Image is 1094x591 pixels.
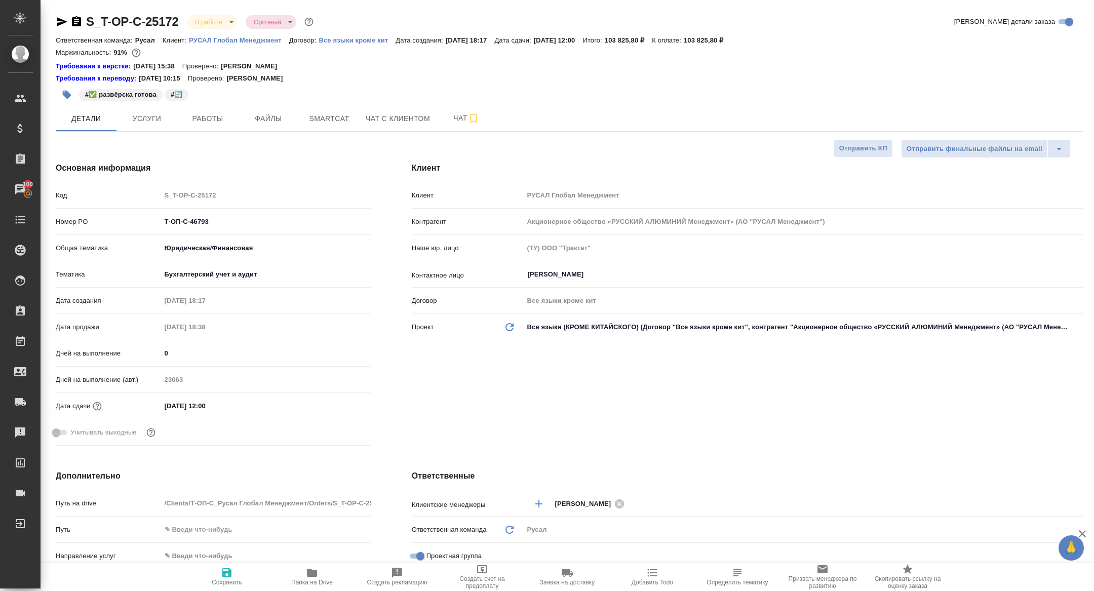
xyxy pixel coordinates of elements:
a: 100 [3,177,38,202]
div: ✎ Введи что-нибудь [161,547,371,565]
button: Создать рекламацию [355,563,440,591]
span: Создать счет на предоплату [446,575,519,589]
span: Чат с клиентом [366,112,430,125]
p: Дата создания [56,296,161,306]
p: Тематика [56,269,161,280]
input: ✎ Введи что-нибудь [161,346,371,361]
span: Файлы [244,112,293,125]
button: Скопировать ссылку для ЯМессенджера [56,16,68,28]
svg: Подписаться [467,112,480,125]
p: К оплате: [652,36,684,44]
p: [DATE] 18:17 [446,36,495,44]
p: Номер PO [56,217,161,227]
p: [PERSON_NAME] [226,73,290,84]
div: split button [901,140,1071,158]
p: Все языки кроме кит [319,36,396,44]
p: Русал [135,36,163,44]
input: Пустое поле [161,188,371,203]
span: [PERSON_NAME] [555,499,617,509]
span: Призвать менеджера по развитию [786,575,859,589]
span: 🔄️ [164,90,189,98]
p: [DATE] 12:00 [534,36,583,44]
input: Пустое поле [524,293,1083,308]
p: Наше юр. лицо [412,243,524,253]
input: Пустое поле [161,372,371,387]
p: Контактное лицо [412,270,524,281]
p: Ответственная команда: [56,36,135,44]
p: Направление услуг [56,551,161,561]
div: ✎ Введи что-нибудь [165,551,359,561]
p: [DATE] 15:38 [133,61,182,71]
button: Определить тематику [695,563,780,591]
p: Клиент: [163,36,189,44]
p: Клиент [412,190,524,201]
a: Требования к переводу: [56,73,139,84]
span: Добавить Todo [632,579,673,586]
button: Срочный [251,18,284,26]
p: Проверено: [182,61,221,71]
button: Добавить менеджера [527,492,551,516]
div: В работе [246,15,296,29]
p: Контрагент [412,217,524,227]
span: Учитывать выходные [70,427,137,438]
button: Папка на Drive [269,563,355,591]
p: Клиентские менеджеры [412,500,524,510]
h4: Клиент [412,162,1083,174]
input: ✎ Введи что-нибудь [161,214,371,229]
span: Сохранить [212,579,242,586]
h4: Основная информация [56,162,371,174]
span: Скопировать ссылку на оценку заказа [871,575,944,589]
button: Скопировать ссылку на оценку заказа [865,563,950,591]
button: Если добавить услуги и заполнить их объемом, то дата рассчитается автоматически [91,400,104,413]
input: Пустое поле [524,241,1083,255]
p: Итого: [582,36,604,44]
p: Путь [56,525,161,535]
p: Общая тематика [56,243,161,253]
button: Отправить финальные файлы на email [901,140,1048,158]
button: Доп статусы указывают на важность/срочность заказа [302,15,316,28]
a: РУСАЛ Глобал Менеджмент [189,35,289,44]
h4: Дополнительно [56,470,371,482]
p: Код [56,190,161,201]
span: Работы [183,112,232,125]
span: 100 [17,179,40,189]
p: 91% [113,49,129,56]
input: Пустое поле [161,293,250,308]
span: Создать рекламацию [367,579,427,586]
span: Отправить финальные файлы на email [907,143,1042,155]
input: ✎ Введи что-нибудь [161,522,371,537]
p: Дата сдачи: [494,36,533,44]
div: Нажми, чтобы открыть папку с инструкцией [56,61,133,71]
p: #✅ развёрска готова [85,90,157,100]
input: Пустое поле [524,188,1083,203]
p: 103 825,80 ₽ [605,36,652,44]
p: Договор [412,296,524,306]
div: Нажми, чтобы открыть папку с инструкцией [56,73,139,84]
a: Требования к верстке: [56,61,133,71]
p: Ответственная команда [412,525,487,535]
span: Smartcat [305,112,354,125]
p: [DATE] 10:15 [139,73,188,84]
span: ✅ развёрска готова [78,90,164,98]
span: Детали [62,112,110,125]
button: Заявка на доставку [525,563,610,591]
span: Проектная группа [426,551,482,561]
div: Юридическая/Финансовая [161,240,371,257]
p: Проверено: [188,73,227,84]
button: Создать счет на предоплату [440,563,525,591]
button: В работе [192,18,225,26]
button: Добавить тэг [56,84,78,106]
button: Open [1077,503,1079,505]
button: Добавить Todo [610,563,695,591]
input: Пустое поле [161,496,371,510]
button: Выбери, если сб и вс нужно считать рабочими днями для выполнения заказа. [144,426,158,439]
button: Сохранить [184,563,269,591]
p: Дней на выполнение [56,348,161,359]
span: [PERSON_NAME] детали заказа [954,17,1055,27]
span: Папка на Drive [291,579,333,586]
span: Отправить КП [839,143,887,154]
p: Дата продажи [56,322,161,332]
p: Маржинальность: [56,49,113,56]
input: ✎ Введи что-нибудь [161,399,250,413]
button: 7650.00 RUB; [130,46,143,59]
